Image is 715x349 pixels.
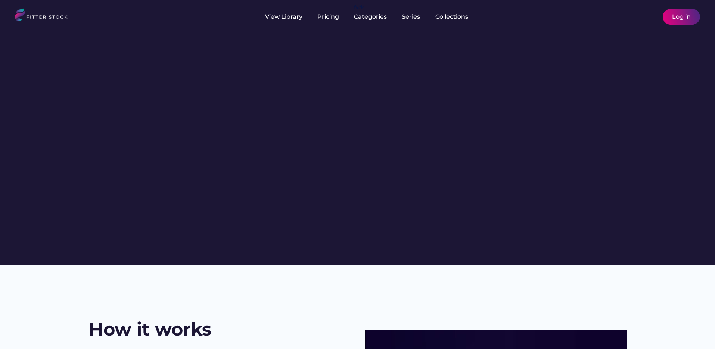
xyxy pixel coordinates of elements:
div: Log in [672,13,691,21]
div: View Library [265,13,302,21]
img: yH5BAEAAAAALAAAAAABAAEAAAIBRAA7 [646,12,655,21]
div: fvck [354,4,364,11]
h2: How it works [89,317,211,342]
div: Series [402,13,420,21]
img: LOGO.svg [15,8,74,24]
div: Pricing [317,13,339,21]
img: yH5BAEAAAAALAAAAAABAAEAAAIBRAA7 [634,12,643,21]
div: Categories [354,13,387,21]
img: yH5BAEAAAAALAAAAAABAAEAAAIBRAA7 [86,12,95,21]
div: Collections [435,13,468,21]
